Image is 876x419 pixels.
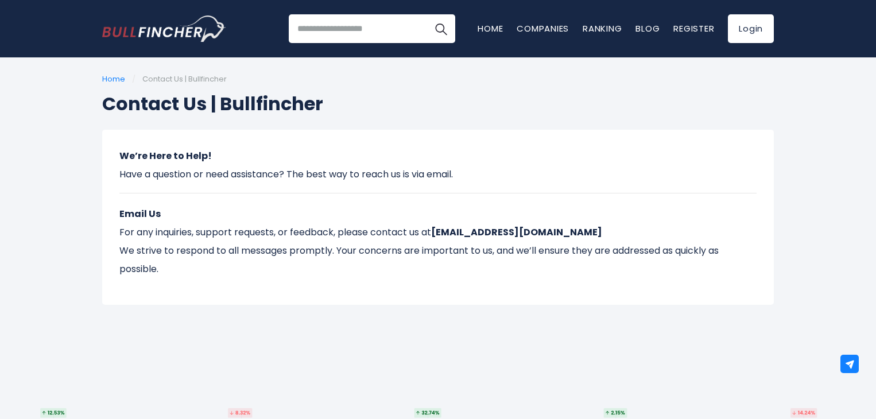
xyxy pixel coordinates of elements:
button: Search [427,14,455,43]
ul: / [102,75,774,84]
strong: [EMAIL_ADDRESS][DOMAIN_NAME] [431,226,602,239]
a: Home [478,22,503,34]
img: Bullfincher logo [102,15,226,42]
a: Blog [635,22,660,34]
a: Home [102,73,125,84]
a: Ranking [583,22,622,34]
a: Register [673,22,714,34]
span: Contact Us | Bullfincher [142,73,227,84]
p: For any inquiries, support requests, or feedback, please contact us at We strive to respond to al... [119,205,757,278]
a: Companies [517,22,569,34]
a: Login [728,14,774,43]
strong: Email Us [119,207,161,220]
a: Go to homepage [102,15,226,42]
p: Have a question or need assistance? The best way to reach us is via email. [119,147,757,184]
strong: We’re Here to Help! [119,149,212,162]
h1: Contact Us | Bullfincher [102,90,774,118]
